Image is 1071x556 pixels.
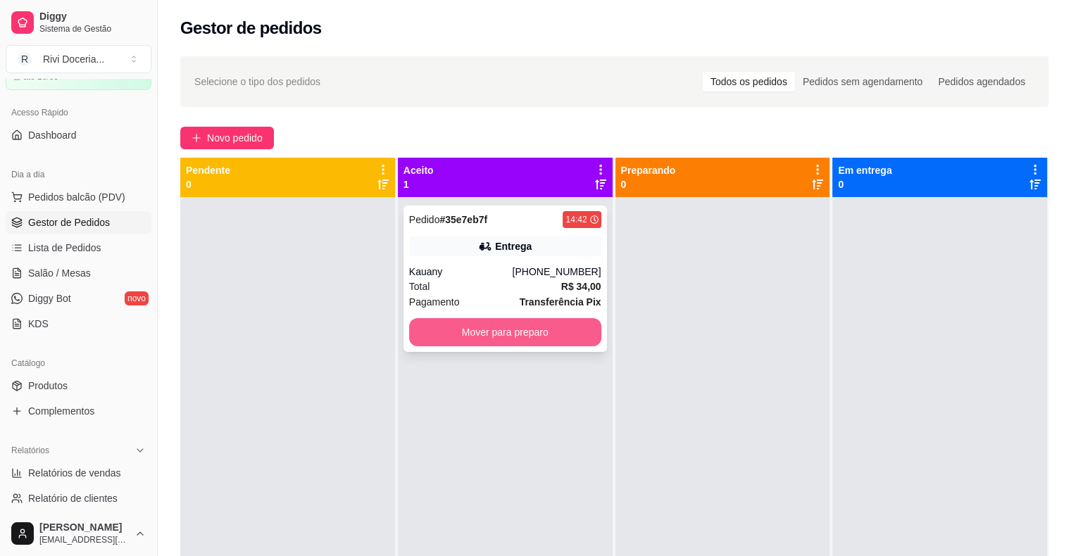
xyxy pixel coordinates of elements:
span: Pagamento [409,294,460,310]
div: Entrega [495,239,532,253]
a: KDS [6,312,151,335]
span: Novo pedido [207,130,263,146]
span: Pedido [409,214,440,225]
button: Pedidos balcão (PDV) [6,186,151,208]
span: Total [409,279,430,294]
div: Rivi Doceria ... [43,52,104,66]
span: Diggy [39,11,146,23]
div: Pedidos sem agendamento [795,72,930,91]
a: Relatório de clientes [6,487,151,510]
div: 14:42 [565,214,587,225]
span: Relatório de clientes [28,491,118,505]
span: Relatórios [11,445,49,456]
a: Diggy Botnovo [6,287,151,310]
span: KDS [28,317,49,331]
strong: Transferência Pix [520,296,601,308]
button: Mover para preparo [409,318,601,346]
span: Produtos [28,379,68,393]
div: Kauany [409,265,513,279]
button: Novo pedido [180,127,274,149]
p: Pendente [186,163,230,177]
strong: # 35e7eb7f [439,214,487,225]
p: Aceito [403,163,434,177]
span: Complementos [28,404,94,418]
div: Todos os pedidos [703,72,795,91]
a: Dashboard [6,124,151,146]
a: Complementos [6,400,151,422]
span: Sistema de Gestão [39,23,146,34]
a: Gestor de Pedidos [6,211,151,234]
span: [PERSON_NAME] [39,522,129,534]
a: Relatórios de vendas [6,462,151,484]
a: Produtos [6,374,151,397]
strong: R$ 34,00 [561,281,601,292]
a: Salão / Mesas [6,262,151,284]
span: R [18,52,32,66]
span: [EMAIL_ADDRESS][DOMAIN_NAME] [39,534,129,545]
p: 0 [186,177,230,191]
span: Gestor de Pedidos [28,215,110,229]
span: Lista de Pedidos [28,241,101,255]
span: Salão / Mesas [28,266,91,280]
p: 0 [838,177,891,191]
span: Pedidos balcão (PDV) [28,190,125,204]
div: Catálogo [6,352,151,374]
span: Selecione o tipo dos pedidos [194,74,320,89]
div: Dia a dia [6,163,151,186]
span: plus [192,133,201,143]
div: Pedidos agendados [930,72,1033,91]
a: DiggySistema de Gestão [6,6,151,39]
a: Lista de Pedidos [6,236,151,259]
p: Em entrega [838,163,891,177]
p: 0 [621,177,676,191]
span: Dashboard [28,128,77,142]
div: [PHONE_NUMBER] [512,265,601,279]
span: Relatórios de vendas [28,466,121,480]
button: [PERSON_NAME][EMAIL_ADDRESS][DOMAIN_NAME] [6,517,151,550]
button: Select a team [6,45,151,73]
p: 1 [403,177,434,191]
p: Preparando [621,163,676,177]
span: Diggy Bot [28,291,71,305]
div: Acesso Rápido [6,101,151,124]
h2: Gestor de pedidos [180,17,322,39]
